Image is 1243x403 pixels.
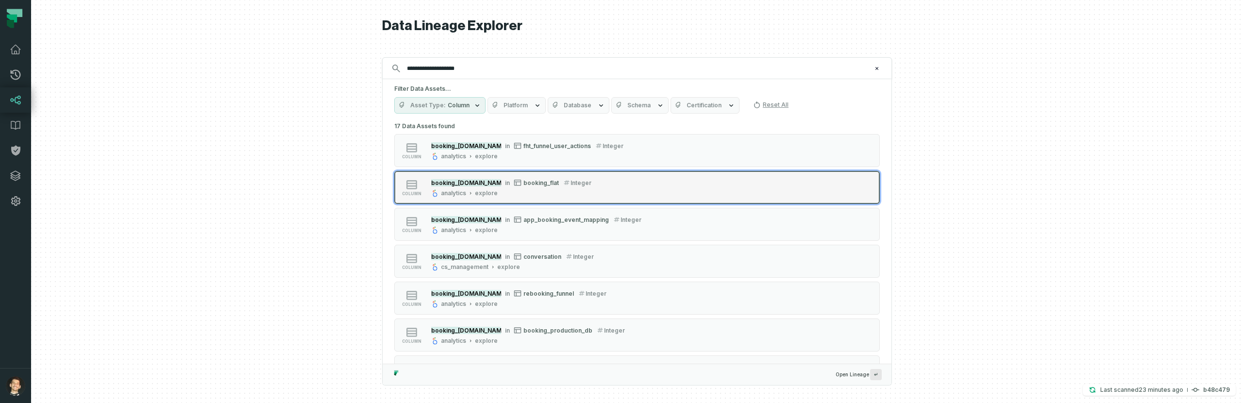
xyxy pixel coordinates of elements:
mark: booking_[DOMAIN_NAME]_eur [431,253,520,260]
span: integer [603,142,623,150]
button: Schema [611,97,669,114]
mark: booking_[DOMAIN_NAME]_eur [431,216,520,223]
button: columnbooking_[DOMAIN_NAME]_eurinbooking_production_dbintegeranalyticsexplore [394,319,880,352]
span: in [505,253,510,260]
button: Platform [487,97,546,114]
div: Suggestions [383,119,891,364]
span: integer [571,179,591,186]
button: columnbooking_[DOMAIN_NAME]_eurinbooking_flatintegeranalyticsexplore [394,171,880,204]
div: analytics [441,300,466,308]
div: explore [475,152,498,160]
div: explore [475,300,498,308]
relative-time: Sep 18, 2025, 1:03 PM GMT-3 [1139,386,1183,393]
button: Clear search query [872,64,882,73]
div: explore [475,226,498,234]
span: in [505,142,510,150]
div: analytics [441,337,466,345]
div: explore [475,337,498,345]
span: column [402,191,421,196]
span: column [402,339,421,344]
p: Last scanned [1100,385,1183,395]
span: Asset Type [410,101,446,109]
mark: booking_[DOMAIN_NAME]_eur [431,290,520,297]
h5: Filter Data Assets... [394,85,880,93]
span: booking_flat [523,179,559,186]
span: fht_funnel_user_actions [523,142,591,150]
mark: booking_[DOMAIN_NAME]_eur [431,327,520,334]
mark: booking_[DOMAIN_NAME]_eur [431,142,520,150]
button: Asset TypeColumn [394,97,486,114]
button: columnbooking_[DOMAIN_NAME]_eurinconversationintegercs_managementexplore [394,245,880,278]
button: columnTAX_EURinBOOKING_FLATstringANALYTICSANALYTICS_PROD [394,355,880,388]
span: column [402,302,421,307]
span: Schema [627,101,651,109]
div: analytics [441,152,466,160]
h1: Data Lineage Explorer [382,17,892,34]
span: in [505,179,510,186]
span: integer [604,327,625,334]
span: Database [564,101,591,109]
button: columnbooking_[DOMAIN_NAME]_eurinapp_booking_event_mappingintegeranalyticsexplore [394,208,880,241]
div: explore [497,263,520,271]
button: Certification [671,97,739,114]
div: analytics [441,226,466,234]
span: column [402,265,421,270]
div: explore [475,189,498,197]
span: integer [586,290,606,297]
span: app_booking_event_mapping [523,216,609,223]
button: Reset All [749,97,792,113]
span: BOOKING_FLAT [481,364,527,371]
span: in [505,290,510,297]
span: in [462,364,467,371]
span: rebooking_funnel [523,290,574,297]
button: columnbooking_[DOMAIN_NAME]_eurinrebooking_funnelintegeranalyticsexplore [394,282,880,315]
span: Platform [504,101,528,109]
span: column [402,154,421,159]
span: Certification [687,101,722,109]
mark: booking_[DOMAIN_NAME]_eur [431,179,520,186]
div: TAX_EUR [431,364,458,371]
button: columnbooking_[DOMAIN_NAME]_eurinfht_funnel_user_actionsintegeranalyticsexplore [394,134,880,167]
span: in [505,216,510,223]
img: avatar of Ricardo Matheus Bertacini Borges [6,376,25,396]
span: Column [448,101,470,109]
span: integer [573,253,594,260]
span: integer [621,216,641,223]
span: conversation [523,253,561,260]
div: analytics [441,189,466,197]
span: column [402,228,421,233]
h4: b48c479 [1203,387,1230,393]
span: booking_production_db [523,327,592,334]
div: cs_management [441,263,488,271]
span: Press ↵ to add a new Data Asset to the graph [870,369,882,380]
span: in [505,327,510,334]
span: string [538,364,555,371]
span: Open Lineage [836,369,882,380]
button: Last scanned[DATE] 1:03:09 PMb48c479 [1083,384,1236,396]
button: Database [548,97,609,114]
